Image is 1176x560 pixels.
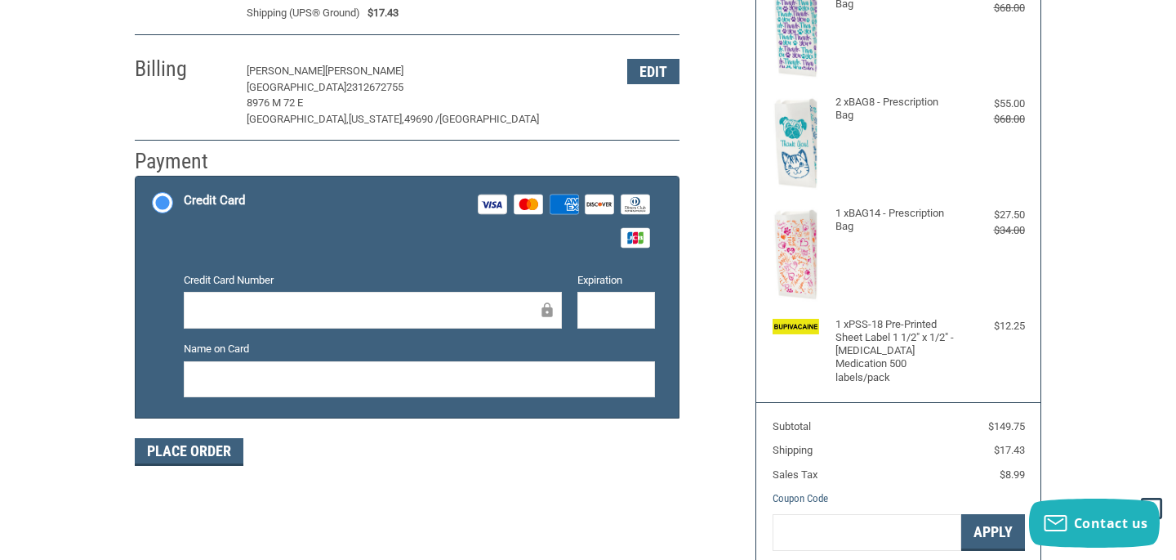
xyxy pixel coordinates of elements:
span: 8976 M 72 E [247,96,303,109]
span: [GEOGRAPHIC_DATA] [247,81,346,93]
h4: 1 x BAG14 - Prescription Bag [835,207,958,234]
button: Contact us [1029,499,1160,548]
span: $8.99 [1000,468,1025,481]
span: Sales Tax [773,468,817,481]
button: Place Order [135,438,243,466]
label: Name on Card [184,341,655,357]
div: Credit Card [184,187,245,214]
button: Apply [961,514,1025,551]
h2: Payment [135,148,230,175]
span: [GEOGRAPHIC_DATA], [247,113,349,125]
input: Gift Certificate or Coupon Code [773,514,961,551]
span: 2312672755 [346,81,403,93]
span: 49690 / [404,113,439,125]
span: $17.43 [360,5,399,21]
h4: 1 x PSS-18 Pre-Printed Sheet Label 1 1/2" x 1/2" - [MEDICAL_DATA] Medication 500 labels/pack [835,318,958,384]
span: $149.75 [988,420,1025,432]
h2: Billing [135,56,230,83]
div: $55.00 [961,96,1024,112]
span: $17.43 [994,444,1025,456]
a: Coupon Code [773,492,828,504]
label: Expiration [577,272,655,289]
span: Shipping [773,444,813,456]
span: [US_STATE], [349,113,404,125]
label: Credit Card Number [184,272,562,289]
h4: 2 x BAG8 - Prescription Bag [835,96,958,123]
span: Contact us [1074,514,1148,532]
span: [GEOGRAPHIC_DATA] [439,113,539,125]
span: [PERSON_NAME] [325,65,403,77]
span: Subtotal [773,420,811,432]
div: $34.00 [961,222,1024,239]
span: [PERSON_NAME] [247,65,325,77]
div: $27.50 [961,207,1024,223]
div: $12.25 [961,318,1024,334]
span: Shipping (UPS® Ground) [247,5,360,21]
button: Edit [627,59,679,84]
div: $68.00 [961,111,1024,128]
